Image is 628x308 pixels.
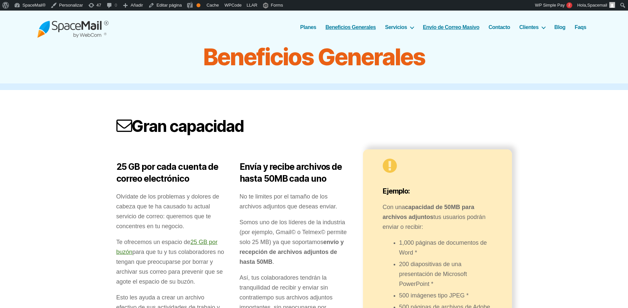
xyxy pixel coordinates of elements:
[423,24,479,30] a: Envío de Correo Masivo
[383,202,492,232] p: Con una tus usuarios podrán enviar o recibir:
[489,24,510,30] a: Contacto
[116,239,218,255] a: 25 GB por buzón
[519,24,545,30] a: Clientes
[325,24,376,30] a: Beneficios Generales
[587,3,607,8] span: Spacemail
[300,24,316,30] a: Planes
[196,3,200,7] div: Aceptable
[383,187,492,196] h4: Ejemplo:
[304,24,591,30] nav: Horizontal
[399,238,492,258] li: 1,000 páginas de documentos de Word *
[240,217,349,267] p: Somos uno de los líderes de la industria (por ejemplo, Gmail© o Telmex© permite solo 25 MB) ya qu...
[554,24,566,30] a: Blog
[383,204,474,220] strong: capacidad de 50MB para archivos adjuntos
[399,259,492,289] li: 200 diapositivas de una presentación de Microsoft PowerPoint *
[116,192,226,231] p: Olvídate de los problemas y dolores de cabeza que te ha causado tu actual servicio de correo: que...
[240,192,349,211] p: No te limites por el tamaño de los archivos adjuntos que deseas enviar.
[240,239,344,265] strong: envío y recepción de archivos adjuntos de hasta 50MB
[116,161,226,185] h3: 25 GB por cada cuenta de correo electrónico
[240,161,349,185] h3: Envía y recibe archivos de hasta 50MB cada uno
[149,44,479,70] h1: Beneficios Generales
[385,24,414,30] a: Servicios
[575,24,586,30] a: Faqs
[399,291,492,300] li: 500 imágenes tipo JPEG *
[116,116,512,136] h2: Gran capacidad
[116,237,226,287] p: Te ofrecemos un espacio de para que tu y tus colaboradores no tengan que preocuparse por borrar y...
[37,16,108,38] img: Spacemail
[566,2,572,8] span: 2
